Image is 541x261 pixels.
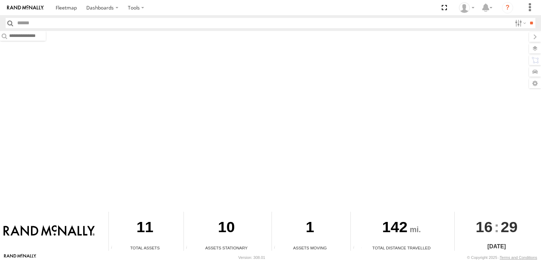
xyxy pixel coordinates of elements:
div: 142 [351,212,452,245]
img: rand-logo.svg [7,5,44,10]
label: Map Settings [529,78,541,88]
div: Valeo Dash [456,2,477,13]
div: [DATE] [455,242,538,251]
div: Assets Stationary [184,245,269,251]
img: Rand McNally [4,225,95,237]
div: 10 [184,212,269,245]
div: Total number of assets current in transit. [272,246,282,251]
div: Total Assets [109,245,181,251]
div: Total number of assets current stationary. [184,246,194,251]
div: 11 [109,212,181,245]
div: © Copyright 2025 - [467,255,537,260]
label: Search Filter Options [512,18,527,28]
div: : [455,212,538,242]
a: Terms and Conditions [500,255,537,260]
div: Assets Moving [272,245,348,251]
i: ? [502,2,513,13]
a: Visit our Website [4,254,36,261]
span: 16 [476,212,493,242]
span: 29 [501,212,518,242]
div: Version: 308.01 [238,255,265,260]
div: 1 [272,212,348,245]
div: Total distance travelled by all assets within specified date range and applied filters [351,246,361,251]
div: Total Distance Travelled [351,245,452,251]
div: Total number of Enabled Assets [109,246,119,251]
